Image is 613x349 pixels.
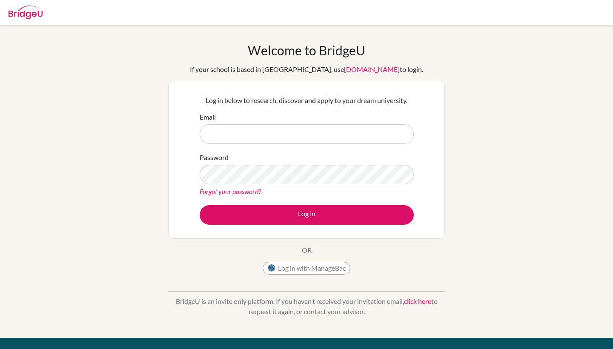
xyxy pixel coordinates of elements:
label: Password [200,152,229,163]
a: click here [404,297,431,305]
label: Email [200,112,216,122]
img: Bridge-U [9,6,43,19]
h1: Welcome to BridgeU [248,43,365,58]
a: [DOMAIN_NAME] [344,65,400,73]
button: Log in with ManageBac [263,262,350,275]
div: If your school is based in [GEOGRAPHIC_DATA], use to login. [190,64,423,74]
a: Forgot your password? [200,187,261,195]
p: Log in below to research, discover and apply to your dream university. [200,95,414,106]
p: BridgeU is an invite only platform. If you haven’t received your invitation email, to request it ... [168,296,445,317]
button: Log in [200,205,414,225]
p: OR [302,245,312,255]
